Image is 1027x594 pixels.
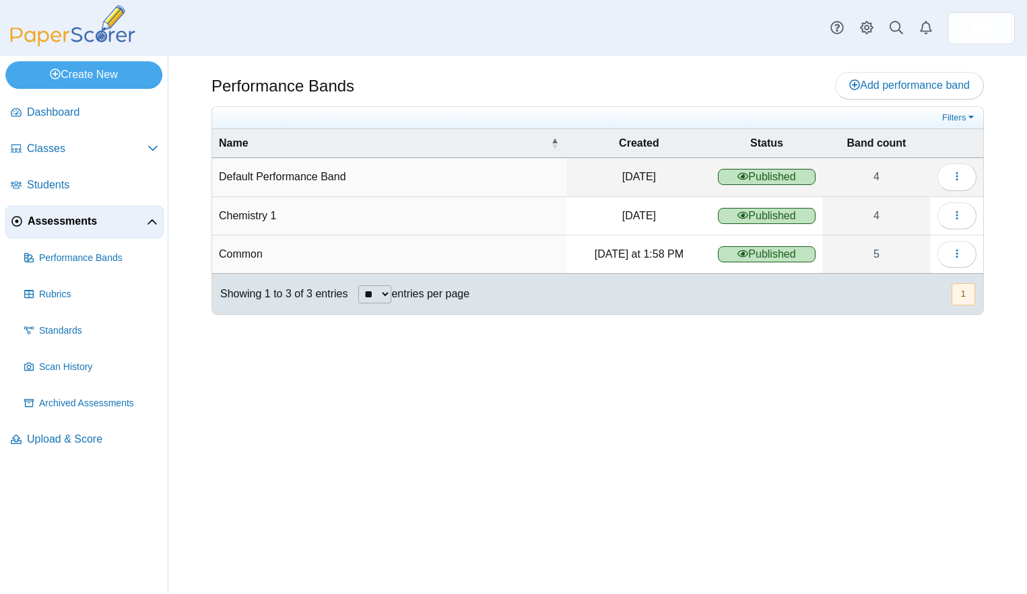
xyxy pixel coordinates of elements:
span: Published [718,246,816,262]
a: Create New [5,61,162,88]
td: Chemistry 1 [212,197,567,235]
nav: pagination [950,283,975,305]
span: Status [750,137,783,149]
time: Jun 12, 2025 at 6:11 PM [622,210,656,221]
time: Oct 12, 2023 at 10:04 PM [622,171,656,182]
div: Showing 1 to 3 of 3 entries [212,274,347,314]
span: Name : Activate to invert sorting [551,129,559,157]
span: Published [718,208,816,224]
a: ps.WOjabKFp3inL8Uyd [948,12,1015,44]
span: Published [718,169,816,185]
h1: Performance Bands [211,75,354,98]
a: Performance Bands [19,242,164,274]
span: Dashboard [27,105,158,120]
td: Default Performance Band [212,158,567,196]
a: Add performance band [835,72,984,99]
span: Scan History [39,361,158,374]
a: Students [5,170,164,202]
a: Archived Assessments [19,387,164,420]
span: Band count [847,137,906,149]
img: PaperScorer [5,5,140,46]
span: Archived Assessments [39,397,158,410]
time: Sep 12, 2025 at 1:58 PM [595,248,684,260]
a: View performance band [822,197,931,235]
a: Dashboard [5,97,164,129]
span: Classes [27,141,147,156]
span: Upload & Score [27,432,158,447]
td: Common [212,235,567,274]
span: Add performance band [849,79,970,91]
span: Name [219,137,249,149]
img: ps.WOjabKFp3inL8Uyd [970,17,992,39]
a: Upload & Score [5,424,164,456]
a: Alerts [911,13,941,43]
label: entries per page [391,288,469,299]
span: Created [619,137,659,149]
span: Performance Bands [39,252,158,265]
span: Assessments [28,214,147,229]
button: 1 [952,283,975,305]
span: Standards [39,324,158,338]
a: View performance band [822,235,931,273]
span: Students [27,178,158,192]
a: View performance band [822,158,931,196]
a: Classes [5,133,164,165]
a: Rubrics [19,279,164,311]
span: John Merle [970,17,992,39]
a: Filters [939,111,980,124]
a: Scan History [19,351,164,383]
a: PaperScorer [5,37,140,48]
span: Rubrics [39,288,158,301]
a: Assessments [5,206,164,238]
a: Standards [19,315,164,347]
